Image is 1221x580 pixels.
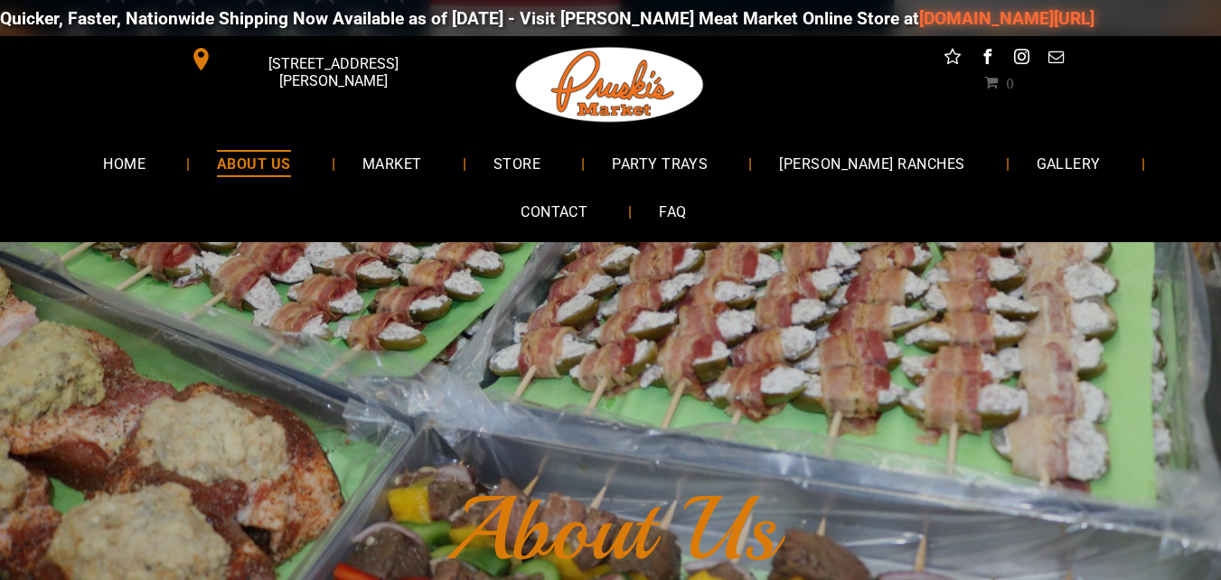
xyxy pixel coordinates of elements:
a: HOME [76,139,173,187]
a: GALLERY [1010,139,1128,187]
a: [STREET_ADDRESS][PERSON_NAME] [177,45,454,73]
a: PARTY TRAYS [585,139,735,187]
a: email [1044,45,1067,73]
img: Pruski-s+Market+HQ+Logo2-1920w.png [512,36,708,134]
a: CONTACT [493,188,615,236]
a: FAQ [632,188,713,236]
a: [PERSON_NAME] RANCHES [752,139,991,187]
span: 0 [1006,75,1013,89]
a: ABOUT US [190,139,318,187]
span: [STREET_ADDRESS][PERSON_NAME] [216,46,449,98]
a: STORE [466,139,568,187]
a: facebook [975,45,999,73]
a: Social network [941,45,964,73]
a: instagram [1010,45,1033,73]
a: MARKET [335,139,449,187]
